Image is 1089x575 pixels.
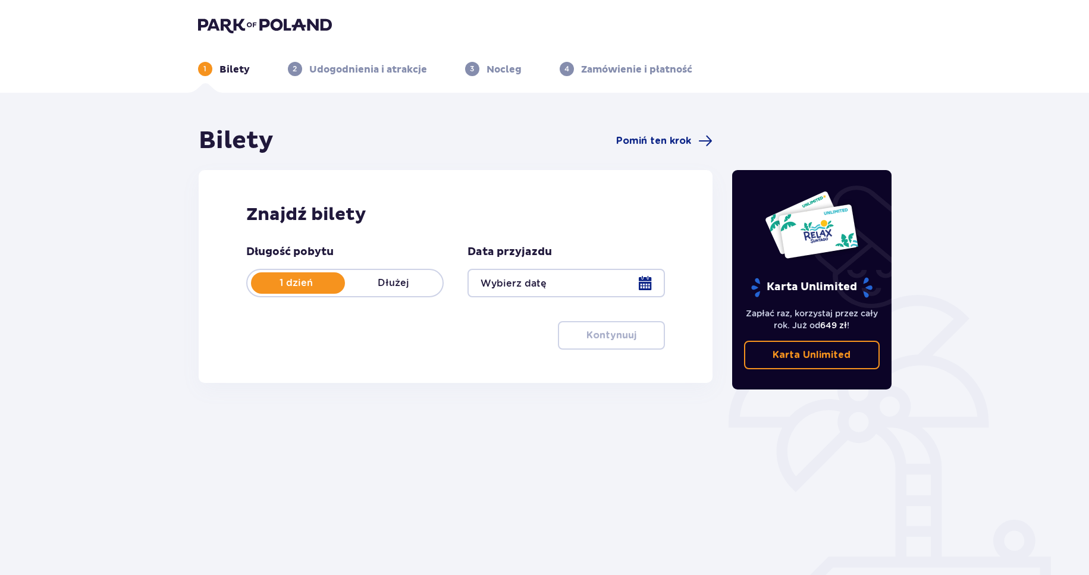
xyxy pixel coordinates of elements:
[198,62,250,76] div: 1Bilety
[470,64,474,74] p: 3
[309,63,427,76] p: Udogodnienia i atrakcje
[564,64,569,74] p: 4
[586,329,636,342] p: Kontynuuj
[744,307,880,331] p: Zapłać raz, korzystaj przez cały rok. Już od !
[199,126,274,156] h1: Bilety
[616,134,691,147] span: Pomiń ten krok
[203,64,206,74] p: 1
[744,341,880,369] a: Karta Unlimited
[764,190,859,259] img: Dwie karty całoroczne do Suntago z napisem 'UNLIMITED RELAX', na białym tle z tropikalnymi liśćmi...
[773,348,851,362] p: Karta Unlimited
[219,63,250,76] p: Bilety
[288,62,427,76] div: 2Udogodnienia i atrakcje
[750,277,874,298] p: Karta Unlimited
[560,62,692,76] div: 4Zamówienie i płatność
[246,245,334,259] p: Długość pobytu
[467,245,552,259] p: Data przyjazdu
[820,321,847,330] span: 649 zł
[465,62,522,76] div: 3Nocleg
[581,63,692,76] p: Zamówienie i płatność
[293,64,297,74] p: 2
[616,134,713,148] a: Pomiń ten krok
[246,203,666,226] h2: Znajdź bilety
[487,63,522,76] p: Nocleg
[198,17,332,33] img: Park of Poland logo
[345,276,442,290] p: Dłużej
[247,276,345,290] p: 1 dzień
[558,321,665,350] button: Kontynuuj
